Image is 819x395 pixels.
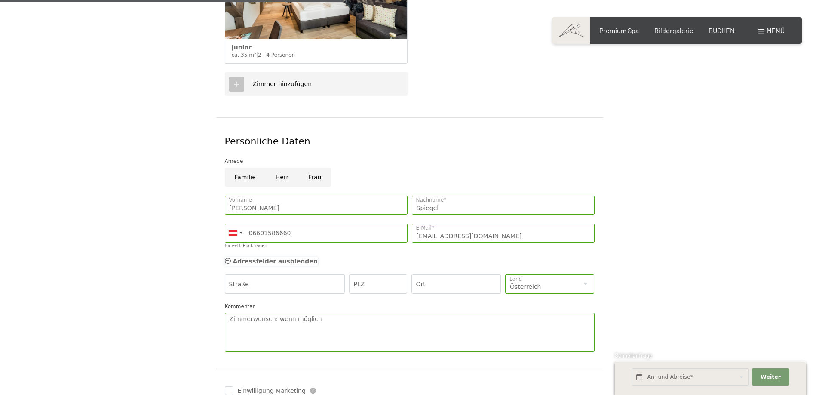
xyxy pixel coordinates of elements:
span: ca. 35 m² [232,52,256,58]
div: Austria (Österreich): +43 [225,224,245,242]
a: Bildergalerie [654,26,693,34]
span: Junior [232,44,252,51]
input: 0664 123456 [225,224,408,243]
span: 2 - 4 Personen [258,52,295,58]
button: Weiter [752,368,789,386]
label: für evtl. Rückfragen [225,243,267,248]
span: Schnellanfrage [615,352,652,359]
span: Menü [767,26,785,34]
span: Adressfelder ausblenden [233,258,318,265]
span: | [256,52,258,58]
a: BUCHEN [709,26,735,34]
span: Zimmer hinzufügen [253,80,312,87]
div: Persönliche Daten [225,135,595,148]
span: Weiter [761,373,781,381]
a: Premium Spa [599,26,639,34]
div: Anrede [225,157,595,165]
